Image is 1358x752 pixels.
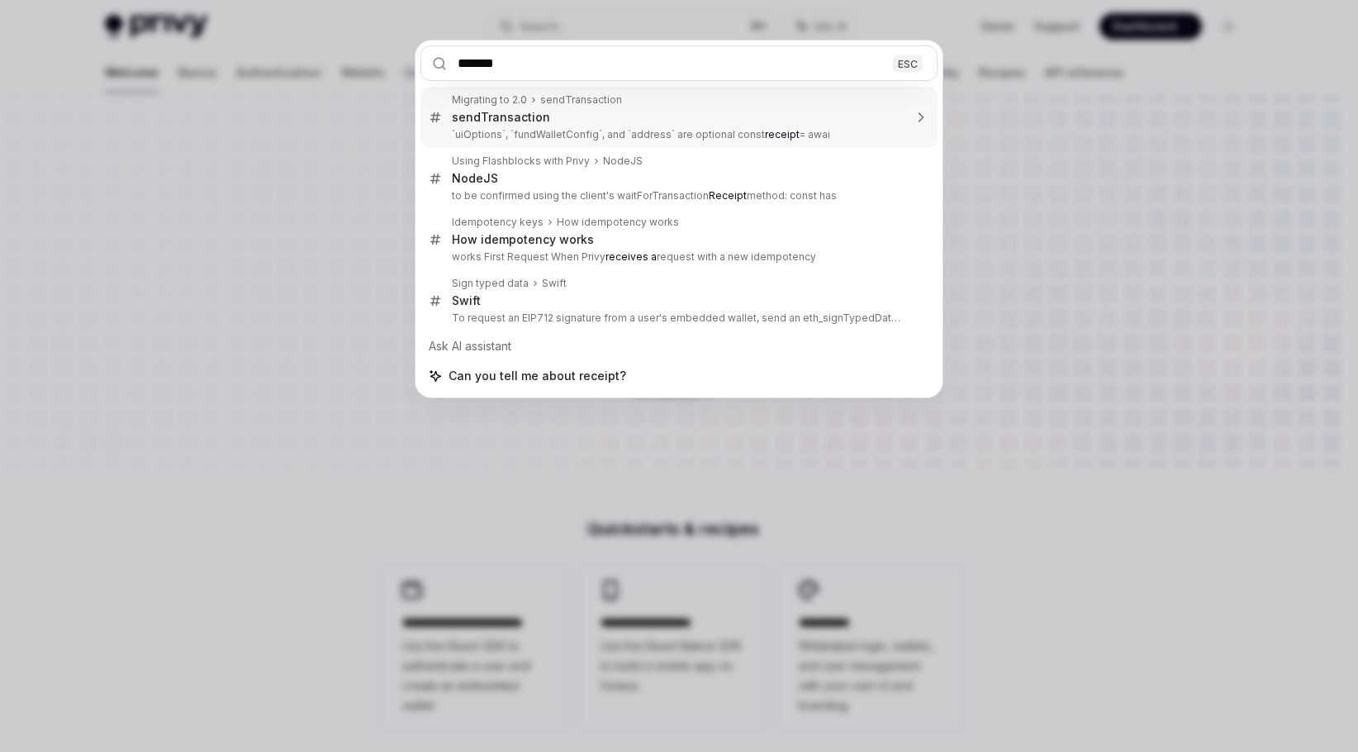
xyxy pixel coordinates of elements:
[452,171,498,186] div: NodeJS
[452,128,903,141] p: `uiOptions`, `fundWalletConfig`, and `address` are optional const = awai
[452,155,590,168] div: Using Flashblocks with Privy
[893,55,923,72] div: ESC
[557,216,679,229] div: How idempotency works
[765,128,800,140] b: receipt
[449,368,626,384] span: Can you tell me about receipt?
[542,277,567,290] div: Swift
[452,232,594,247] div: How idempotency works
[605,250,657,263] b: receives a
[452,216,544,229] div: Idempotency keys
[452,312,903,325] p: To request an EIP712 signature from a user's embedded wallet, send an eth_signTypedData_v4 JSON-
[452,250,903,264] p: works First Request When Privy request with a new idempotency
[452,93,527,107] div: Migrating to 2.0
[452,293,481,308] div: Swift
[540,93,622,107] div: sendTransaction
[452,189,903,202] p: to be confirmed using the client's waitForTransaction method: const has
[709,189,747,202] b: Receipt
[420,331,938,361] div: Ask AI assistant
[603,155,643,168] div: NodeJS
[452,277,529,290] div: Sign typed data
[452,110,550,125] div: sendTransaction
